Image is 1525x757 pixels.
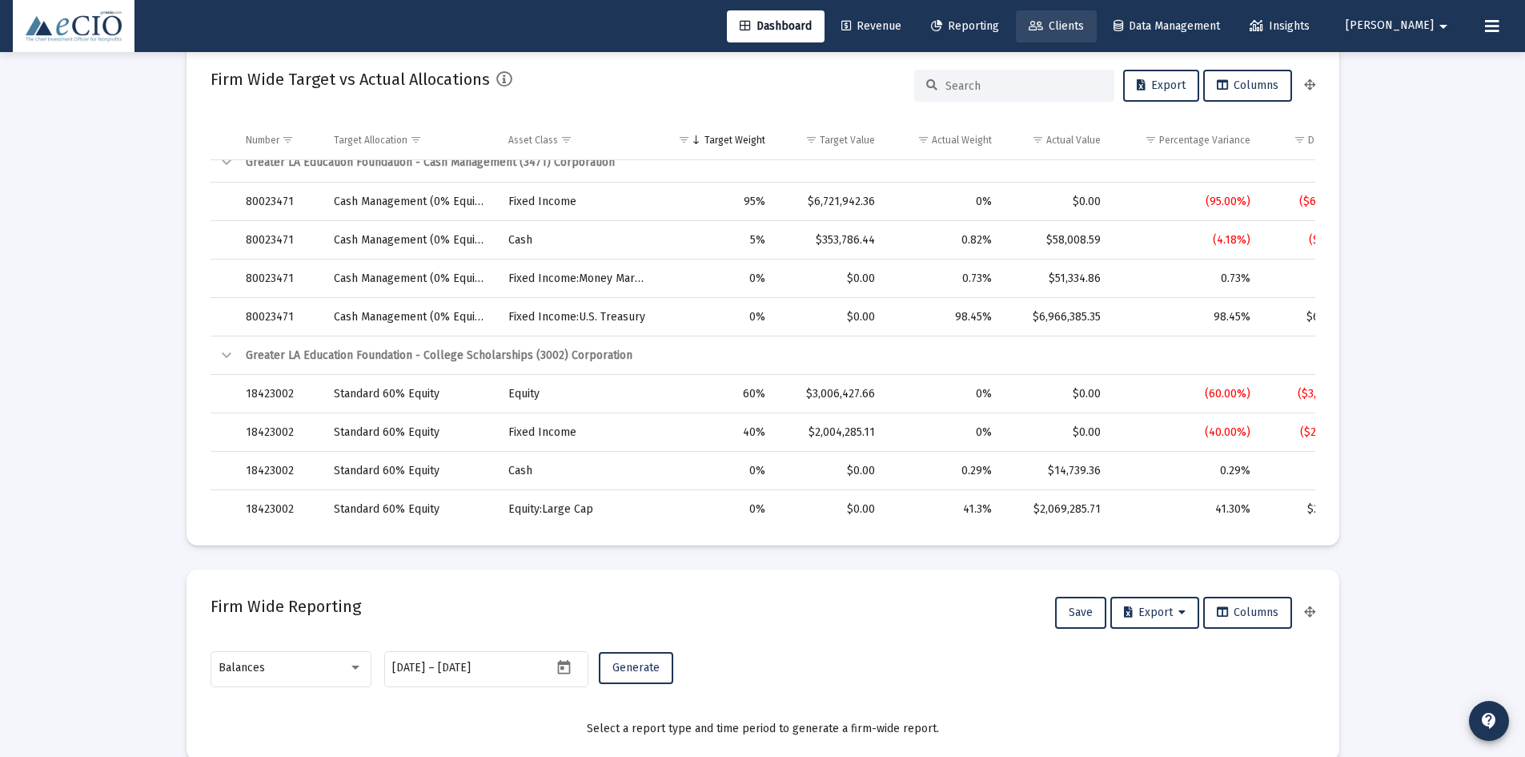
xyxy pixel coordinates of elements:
img: Dashboard [25,10,122,42]
span: Show filter options for column 'Dollar Variance' [1294,134,1306,146]
td: 80023471 [235,298,323,336]
td: Equity:Large Cap [497,490,660,529]
td: 18423002 [235,375,323,413]
div: $6,966,385.35 [1014,309,1102,325]
div: Number [246,134,279,147]
span: Show filter options for column 'Percentage Variance' [1145,134,1157,146]
td: Cash Management (0% Equity) [323,221,498,260]
div: 0% [897,386,992,402]
span: Revenue [841,19,901,33]
span: Columns [1217,606,1278,619]
div: $14,739.36 [1014,463,1102,479]
td: Standard 60% Equity [323,490,498,529]
input: End date [438,662,515,674]
td: Standard 60% Equity [323,452,498,490]
span: Columns [1217,79,1278,92]
div: 0.73% [897,271,992,287]
div: (60.00%) [1123,386,1250,402]
button: [PERSON_NAME] [1326,10,1472,42]
mat-icon: arrow_drop_down [1434,10,1453,42]
div: $6,966,385.35 [1273,309,1375,325]
div: 0% [672,309,765,325]
div: ($2,004,285.11) [1273,425,1375,441]
div: Asset Class [508,134,558,147]
div: 98.45% [1123,309,1250,325]
td: 18423002 [235,413,323,452]
td: Fixed Income:Money Market [497,260,660,298]
td: Column Actual Value [1003,121,1113,159]
button: Export [1110,597,1199,629]
td: Cash [497,221,660,260]
div: Target Value [820,134,875,147]
td: Column Dollar Variance [1262,121,1389,159]
div: ($295,777.85) [1273,232,1375,248]
span: Show filter options for column 'Actual Value' [1032,134,1044,146]
h2: Firm Wide Reporting [211,594,361,619]
td: Cash Management (0% Equity) [323,298,498,336]
button: Columns [1203,597,1292,629]
div: $0.00 [788,309,874,325]
div: ($6,721,942.36) [1273,194,1375,210]
div: $0.00 [788,271,874,287]
td: 80023471 [235,221,323,260]
td: Cash Management (0% Equity) [323,260,498,298]
div: 60% [672,386,765,402]
div: (95.00%) [1123,194,1250,210]
div: Percentage Variance [1159,134,1250,147]
div: Target Weight [704,134,765,147]
td: Column Asset Class [497,121,660,159]
td: Equity [497,375,660,413]
div: $6,721,942.36 [788,194,874,210]
td: Column Number [235,121,323,159]
div: 40% [672,425,765,441]
div: 0% [897,425,992,441]
div: $14,739.36 [1273,463,1375,479]
span: Generate [612,661,660,674]
td: Standard 60% Equity [323,375,498,413]
button: Save [1055,597,1106,629]
span: Show filter options for column 'Target Allocation' [410,134,422,146]
div: 0.82% [897,232,992,248]
a: Reporting [918,10,1012,42]
button: Generate [599,652,673,684]
td: 80023471 [235,260,323,298]
div: 0% [672,271,765,287]
button: Open calendar [552,655,576,678]
a: Clients [1016,10,1097,42]
span: Insights [1250,19,1310,33]
div: Actual Weight [932,134,992,147]
mat-icon: contact_support [1479,711,1499,731]
input: Start date [392,662,425,674]
div: $0.00 [788,463,874,479]
td: Collapse [211,336,235,375]
a: Dashboard [727,10,825,42]
div: Target Allocation [334,134,407,147]
div: $0.00 [1014,425,1102,441]
td: Column Target Value [777,121,885,159]
a: Data Management [1101,10,1233,42]
span: Reporting [931,19,999,33]
div: Greater LA Education Foundation - Cash Management (3471) Corporation [246,155,1375,171]
input: Search [945,79,1102,93]
button: Export [1123,70,1199,102]
td: Column Target Weight [660,121,777,159]
div: $3,006,427.66 [788,386,874,402]
div: 5% [672,232,765,248]
span: Show filter options for column 'Asset Class' [560,134,572,146]
div: $0.00 [1014,194,1102,210]
div: 41.3% [897,501,992,517]
td: Standard 60% Equity [323,413,498,452]
span: Show filter options for column 'Target Value' [805,134,817,146]
td: Column Actual Weight [886,121,1003,159]
div: Select a report type and time period to generate a firm-wide report. [211,721,1315,737]
div: $2,004,285.11 [788,425,874,441]
div: 98.45% [897,309,992,325]
td: Fixed Income [497,183,660,221]
div: ($3,006,427.66) [1273,386,1375,402]
span: Show filter options for column 'Actual Weight' [917,134,929,146]
span: – [428,662,435,674]
td: 18423002 [235,490,323,529]
div: (4.18%) [1123,232,1250,248]
span: Save [1069,606,1093,619]
span: Data Management [1114,19,1220,33]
